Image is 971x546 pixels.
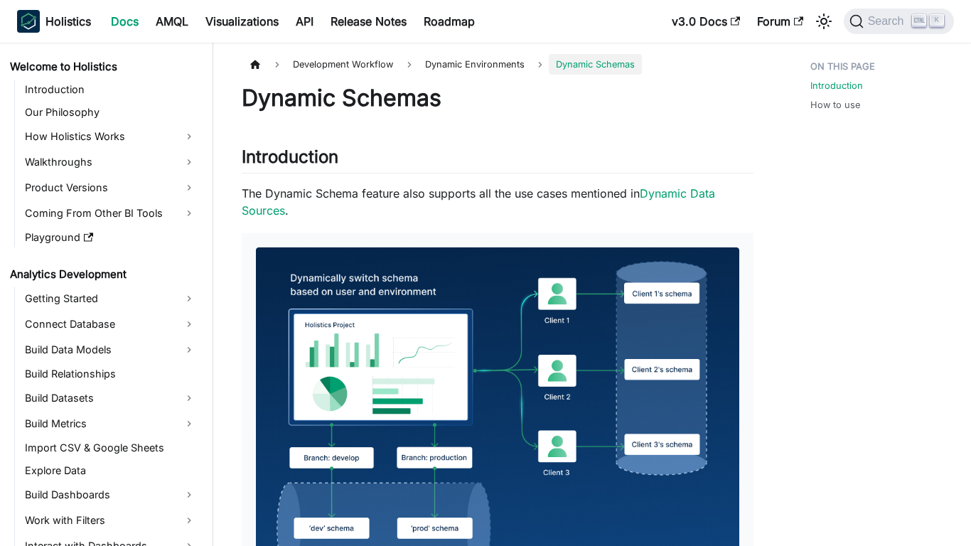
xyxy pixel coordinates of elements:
[6,57,200,77] a: Welcome to Holistics
[21,483,200,506] a: Build Dashboards
[21,80,200,100] a: Introduction
[21,176,200,199] a: Product Versions
[749,10,812,33] a: Forum
[21,202,200,225] a: Coming From Other BI Tools
[242,54,269,75] a: Home page
[864,15,913,28] span: Search
[812,10,835,33] button: Switch between dark and light mode (currently light mode)
[242,146,753,173] h2: Introduction
[45,13,91,30] b: Holistics
[21,151,200,173] a: Walkthroughs
[21,387,200,409] a: Build Datasets
[21,412,200,435] a: Build Metrics
[21,338,200,361] a: Build Data Models
[21,364,200,384] a: Build Relationships
[810,98,860,112] a: How to use
[17,10,40,33] img: Holistics
[147,10,197,33] a: AMQL
[21,509,200,532] a: Work with Filters
[21,461,200,481] a: Explore Data
[844,9,954,34] button: Search (Ctrl+K)
[286,54,400,75] span: Development Workflow
[930,14,944,27] kbd: K
[242,185,753,219] p: The Dynamic Schema feature also supports all the use cases mentioned in .
[663,10,749,33] a: v3.0 Docs
[418,54,532,75] span: Dynamic Environments
[415,10,483,33] a: Roadmap
[287,10,322,33] a: API
[21,287,200,310] a: Getting Started
[21,227,200,247] a: Playground
[810,79,863,92] a: Introduction
[21,313,200,336] a: Connect Database
[21,102,200,122] a: Our Philosophy
[322,10,415,33] a: Release Notes
[242,54,753,75] nav: Breadcrumbs
[549,54,642,75] span: Dynamic Schemas
[197,10,287,33] a: Visualizations
[242,84,753,112] h1: Dynamic Schemas
[6,264,200,284] a: Analytics Development
[102,10,147,33] a: Docs
[21,125,200,148] a: How Holistics Works
[21,438,200,458] a: Import CSV & Google Sheets
[17,10,91,33] a: HolisticsHolistics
